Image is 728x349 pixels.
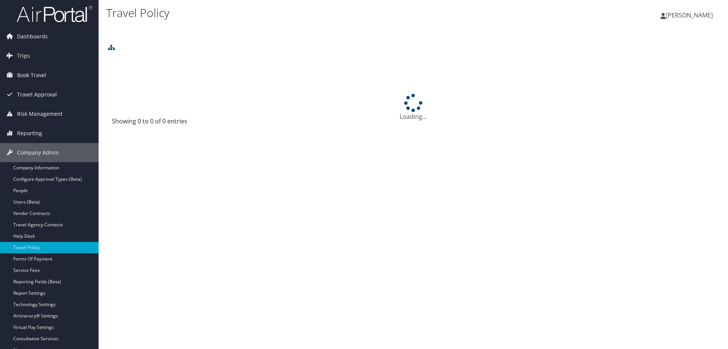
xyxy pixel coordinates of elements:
[17,124,42,143] span: Reporting
[17,27,48,46] span: Dashboards
[661,4,720,27] a: [PERSON_NAME]
[17,143,59,162] span: Company Admin
[106,94,720,121] div: Loading...
[17,85,57,104] span: Travel Approval
[112,117,254,129] div: Showing 0 to 0 of 0 entries
[17,66,46,85] span: Book Travel
[17,104,63,123] span: Risk Management
[106,5,516,21] h1: Travel Policy
[666,11,713,19] span: [PERSON_NAME]
[17,46,30,65] span: Trips
[17,5,93,23] img: airportal-logo.png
